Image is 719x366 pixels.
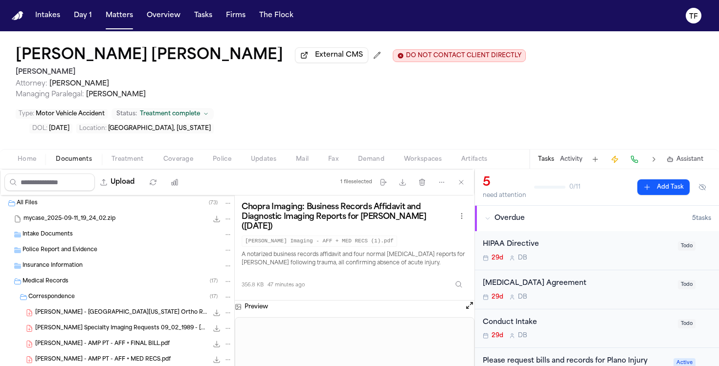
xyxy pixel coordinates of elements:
[22,231,73,239] span: Intake Documents
[35,309,208,317] span: [PERSON_NAME] - [GEOGRAPHIC_DATA][US_STATE] Ortho Request [DATE].pdf
[163,155,193,163] span: Coverage
[678,319,696,328] span: Todo
[694,179,711,195] button: Hide completed tasks (⌘⇧H)
[242,281,264,289] span: 356.8 KB
[538,155,554,163] button: Tasks
[209,200,218,206] span: ( 73 )
[608,152,622,166] button: Create Immediate Task
[76,124,214,133] button: Edit Location: Dallas, Texas
[49,80,109,87] span: [PERSON_NAME]
[23,215,115,223] span: mycase_2025-09-11_19_24_02.zip
[210,279,218,284] span: ( 17 )
[190,7,216,24] button: Tasks
[28,293,75,301] span: Correspondence
[102,7,137,24] button: Matters
[268,281,305,289] span: 47 minutes ago
[212,308,222,318] button: Download Christopher Cruz - Greater Texas Ortho Request 9-16-25.pdf
[56,155,92,163] span: Documents
[17,199,38,208] span: All Files
[36,111,105,117] span: Motor Vehicle Accident
[404,155,442,163] span: Workspaces
[16,80,47,87] span: Attorney:
[16,66,526,78] h2: [PERSON_NAME]
[212,355,222,365] button: Download Cruz, Chris - AMP PT - AFF + MED RECS.pdf
[518,254,527,262] span: D B
[32,126,47,131] span: DOL :
[35,340,170,348] span: [PERSON_NAME] - AMP PT - AFF + FINAL BILL.pdf
[692,215,711,222] span: 5 task s
[393,49,526,62] button: Edit client contact restriction
[667,155,703,163] button: Assistant
[251,155,276,163] span: Updates
[35,324,208,333] span: [PERSON_NAME] Specialty Imaging Requests 09_02_1989 - [PERSON_NAME] - Outlook.pdf
[465,301,474,313] button: Open preview
[19,111,34,117] span: Type :
[49,126,69,131] span: [DATE]
[143,7,184,24] button: Overview
[86,91,146,98] span: [PERSON_NAME]
[242,236,397,247] code: [PERSON_NAME] Imaging - AFF + MED RECS (1).pdf
[475,309,719,348] div: Open task: Conduct Intake
[450,276,468,293] button: Inspect
[22,278,68,286] span: Medical Records
[560,155,583,163] button: Activity
[12,11,23,21] img: Finch Logo
[22,262,83,270] span: Insurance Information
[140,110,200,118] span: Treatment complete
[95,173,140,191] button: Upload
[112,155,144,163] span: Treatment
[242,251,468,268] p: A notarized business records affidavit and four normal [MEDICAL_DATA] reports for [PERSON_NAME] f...
[16,109,108,119] button: Edit Type: Motor Vehicle Accident
[210,294,218,300] span: ( 17 )
[255,7,297,24] button: The Flock
[678,280,696,289] span: Todo
[16,47,283,65] h1: [PERSON_NAME] [PERSON_NAME]
[315,50,363,60] span: External CMS
[340,179,372,185] div: 1 file selected
[242,202,456,232] h3: Chopra Imaging: Business Records Affidavit and Diagnostic Imaging Reports for [PERSON_NAME] ([DATE])
[295,47,368,63] button: External CMS
[358,155,384,163] span: Demand
[465,301,474,310] button: Open preview
[518,332,527,340] span: D B
[296,155,309,163] span: Mail
[212,339,222,349] button: Download Cruz, Chris - AMP PT - AFF + FINAL BILL.pdf
[588,152,602,166] button: Add Task
[483,175,526,191] div: 5
[35,356,171,364] span: [PERSON_NAME] - AMP PT - AFF + MED RECS.pdf
[475,206,719,231] button: Overdue5tasks
[245,303,268,311] h3: Preview
[79,126,107,131] span: Location :
[689,13,698,20] text: TF
[475,270,719,309] div: Open task: Retainer Agreement
[492,332,503,340] span: 29d
[4,173,95,191] input: Search files
[569,183,581,191] span: 0 / 11
[483,278,672,289] div: [MEDICAL_DATA] Agreement
[637,179,690,195] button: Add Task
[212,323,222,333] button: Download Christopher Nicholas Cruz Specialty Imaging Requests 09_02_1989 - Thea Feeney - Outlook.pdf
[116,110,137,118] span: Status:
[628,152,641,166] button: Make a Call
[18,155,36,163] span: Home
[461,155,488,163] span: Artifacts
[16,47,283,65] button: Edit matter name
[492,293,503,301] span: 29d
[328,155,338,163] span: Fax
[108,126,211,131] span: [GEOGRAPHIC_DATA], [US_STATE]
[492,254,503,262] span: 29d
[16,91,84,98] span: Managing Paralegal:
[475,231,719,270] div: Open task: HIPAA Directive
[213,155,231,163] span: Police
[70,7,96,24] a: Day 1
[31,7,64,24] button: Intakes
[483,239,672,250] div: HIPAA Directive
[518,293,527,301] span: D B
[406,52,521,60] span: DO NOT CONTACT CLIENT DIRECTLY
[483,192,526,199] div: need attention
